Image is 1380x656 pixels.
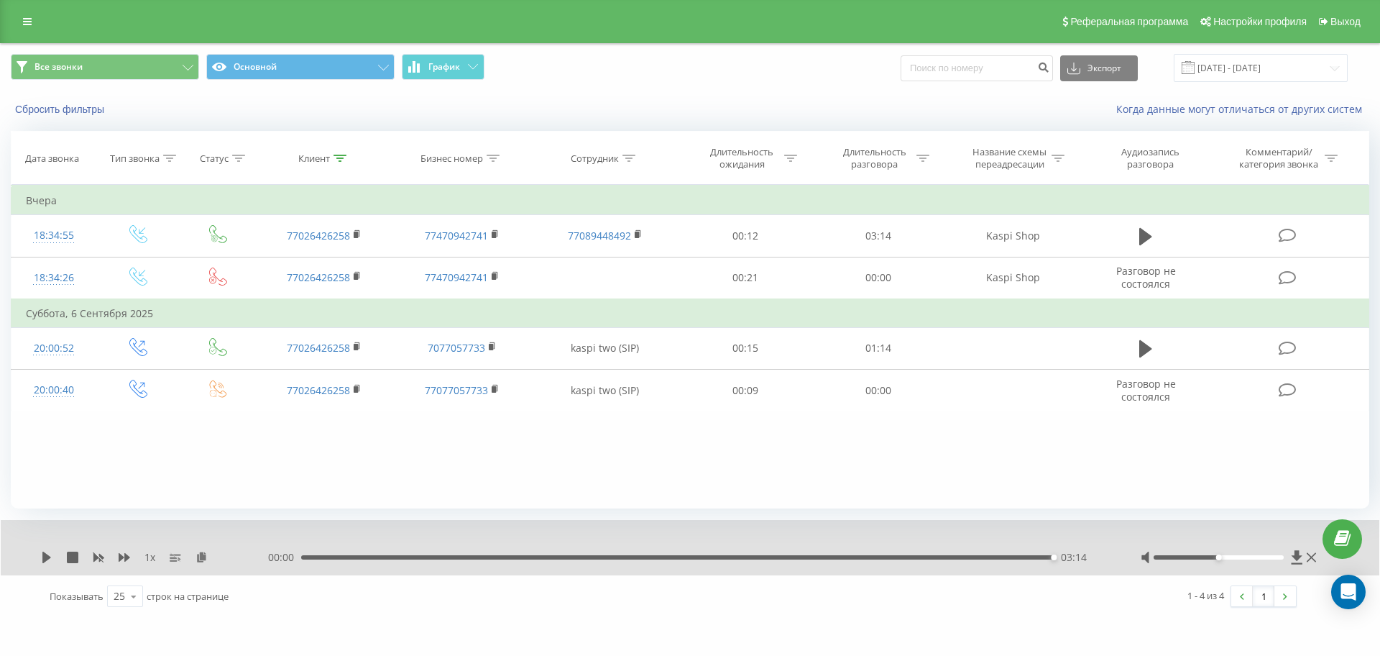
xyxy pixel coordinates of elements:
td: 00:12 [679,215,811,257]
button: График [402,54,484,80]
td: 00:00 [811,370,944,411]
div: Название схемы переадресации [971,146,1048,170]
a: 77089448492 [568,229,631,242]
div: Accessibility label [1215,555,1221,560]
div: Аудиозапись разговора [1104,146,1197,170]
a: 77470942741 [425,270,488,284]
span: строк на странице [147,590,229,603]
div: 20:00:52 [26,334,82,363]
a: 77026426258 [287,229,350,242]
td: kaspi two (SIP) [530,327,679,369]
td: 00:00 [811,257,944,299]
td: 00:09 [679,370,811,411]
a: 7077057733 [428,341,485,355]
button: Основной [206,54,395,80]
td: Kaspi Shop [944,215,1082,257]
td: Kaspi Shop [944,257,1082,299]
div: Длительность разговора [836,146,913,170]
span: Все звонки [34,61,83,73]
span: 03:14 [1061,550,1087,565]
td: 03:14 [811,215,944,257]
span: Разговор не состоялся [1116,377,1176,404]
button: Все звонки [11,54,199,80]
td: Вчера [11,186,1369,215]
div: 18:34:55 [26,222,82,250]
div: 18:34:26 [26,264,82,292]
a: 1 [1253,586,1274,606]
td: 01:14 [811,327,944,369]
div: Дата звонка [25,152,79,165]
div: Тип звонка [110,152,160,165]
span: Реферальная программа [1070,16,1188,27]
a: 77026426258 [287,270,350,284]
div: Клиент [298,152,330,165]
span: Показывать [50,590,103,603]
input: Поиск по номеру [901,55,1053,81]
div: Бизнес номер [420,152,483,165]
div: Сотрудник [571,152,619,165]
div: Статус [200,152,229,165]
button: Сбросить фильтры [11,103,111,116]
a: 77026426258 [287,383,350,397]
span: 1 x [144,550,155,565]
a: 77470942741 [425,229,488,242]
div: Длительность ожидания [704,146,781,170]
td: 00:21 [679,257,811,299]
td: kaspi two (SIP) [530,370,679,411]
a: 77026426258 [287,341,350,355]
span: Настройки профиля [1213,16,1307,27]
div: Комментарий/категория звонка [1237,146,1321,170]
span: Выход [1330,16,1361,27]
td: 00:15 [679,327,811,369]
span: График [428,62,460,72]
a: 77077057733 [425,383,488,397]
button: Экспорт [1060,55,1138,81]
td: Суббота, 6 Сентября 2025 [11,299,1369,328]
span: Разговор не состоялся [1116,264,1176,291]
div: Open Intercom Messenger [1331,575,1366,609]
div: 1 - 4 из 4 [1187,588,1224,603]
a: Когда данные могут отличаться от других систем [1116,102,1369,116]
div: 20:00:40 [26,376,82,404]
span: 00:00 [268,550,301,565]
div: 25 [114,589,125,603]
div: Accessibility label [1051,555,1057,560]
